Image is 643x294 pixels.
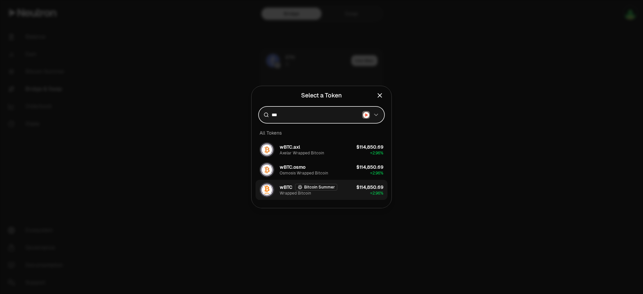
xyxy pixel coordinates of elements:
[376,91,383,100] button: Close
[256,126,387,140] div: All Tokens
[256,180,387,200] button: wBTC LogowBTCBitcoin SummerWrapped Bitcoin$114,850.69+2.96%
[301,91,342,100] div: Select a Token
[260,163,274,176] img: wBTC.osmo Logo
[280,164,305,170] span: wBTC.osmo
[356,184,383,191] div: $114,850.69
[256,160,387,180] button: wBTC.osmo LogowBTC.osmoOsmosis Wrapped Bitcoin$114,850.69+2.96%
[280,150,324,156] div: Axelar Wrapped Bitcoin
[363,112,369,118] img: Neutron Logo
[256,140,387,160] button: wBTC.axl LogowBTC.axlAxelar Wrapped Bitcoin$114,850.69+2.96%
[356,144,383,150] div: $114,850.69
[260,143,274,156] img: wBTC.axl Logo
[356,164,383,170] div: $114,850.69
[295,184,337,191] button: Bitcoin Summer
[260,183,274,197] img: wBTC Logo
[280,170,328,176] div: Osmosis Wrapped Bitcoin
[370,150,383,156] span: + 2.96%
[280,144,300,150] span: wBTC.axl
[280,184,292,191] span: wBTC
[362,111,379,119] button: Neutron LogoNeutron Logo
[280,191,311,196] div: Wrapped Bitcoin
[370,191,383,196] span: + 2.96%
[370,170,383,176] span: + 2.96%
